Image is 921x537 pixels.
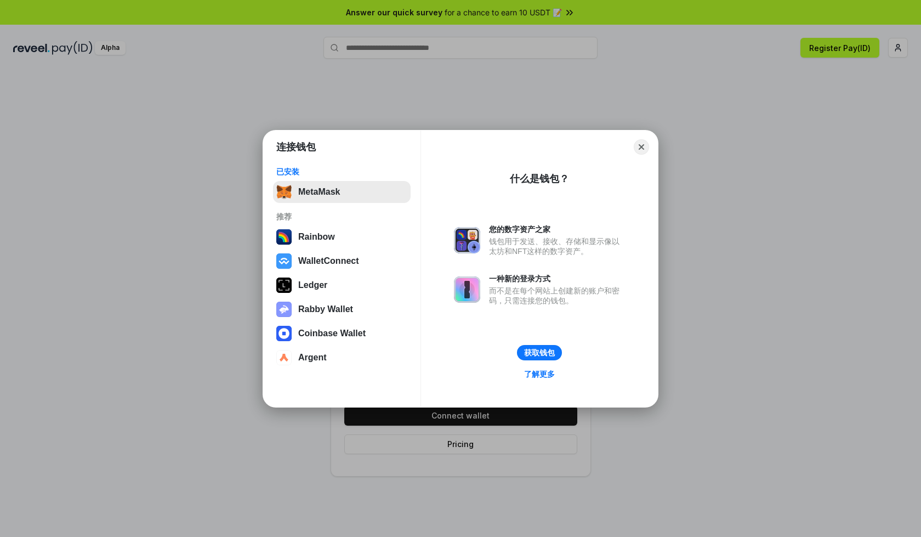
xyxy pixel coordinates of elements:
[489,274,625,284] div: 一种新的登录方式
[276,184,292,200] img: svg+xml,%3Csvg%20fill%3D%22none%22%20height%3D%2233%22%20viewBox%3D%220%200%2035%2033%22%20width%...
[298,280,327,290] div: Ledger
[276,350,292,365] img: svg+xml,%3Csvg%20width%3D%2228%22%20height%3D%2228%22%20viewBox%3D%220%200%2028%2028%22%20fill%3D...
[298,256,359,266] div: WalletConnect
[276,278,292,293] img: svg+xml,%3Csvg%20xmlns%3D%22http%3A%2F%2Fwww.w3.org%2F2000%2Fsvg%22%20width%3D%2228%22%20height%3...
[454,276,480,303] img: svg+xml,%3Csvg%20xmlns%3D%22http%3A%2F%2Fwww.w3.org%2F2000%2Fsvg%22%20fill%3D%22none%22%20viewBox...
[298,232,335,242] div: Rainbow
[276,326,292,341] img: svg+xml,%3Csvg%20width%3D%2228%22%20height%3D%2228%22%20viewBox%3D%220%200%2028%2028%22%20fill%3D...
[298,304,353,314] div: Rabby Wallet
[273,274,411,296] button: Ledger
[273,298,411,320] button: Rabby Wallet
[276,229,292,245] img: svg+xml,%3Csvg%20width%3D%22120%22%20height%3D%22120%22%20viewBox%3D%220%200%20120%20120%22%20fil...
[273,347,411,369] button: Argent
[510,172,569,185] div: 什么是钱包？
[298,329,366,338] div: Coinbase Wallet
[634,139,649,155] button: Close
[517,345,562,360] button: 获取钱包
[276,302,292,317] img: svg+xml,%3Csvg%20xmlns%3D%22http%3A%2F%2Fwww.w3.org%2F2000%2Fsvg%22%20fill%3D%22none%22%20viewBox...
[524,369,555,379] div: 了解更多
[276,212,407,222] div: 推荐
[276,140,316,154] h1: 连接钱包
[454,227,480,253] img: svg+xml,%3Csvg%20xmlns%3D%22http%3A%2F%2Fwww.w3.org%2F2000%2Fsvg%22%20fill%3D%22none%22%20viewBox...
[273,323,411,344] button: Coinbase Wallet
[518,367,561,381] a: 了解更多
[489,236,625,256] div: 钱包用于发送、接收、存储和显示像以太坊和NFT这样的数字资产。
[273,250,411,272] button: WalletConnect
[273,181,411,203] button: MetaMask
[489,224,625,234] div: 您的数字资产之家
[298,187,340,197] div: MetaMask
[273,226,411,248] button: Rainbow
[524,348,555,358] div: 获取钱包
[276,253,292,269] img: svg+xml,%3Csvg%20width%3D%2228%22%20height%3D%2228%22%20viewBox%3D%220%200%2028%2028%22%20fill%3D...
[489,286,625,306] div: 而不是在每个网站上创建新的账户和密码，只需连接您的钱包。
[298,353,327,363] div: Argent
[276,167,407,177] div: 已安装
